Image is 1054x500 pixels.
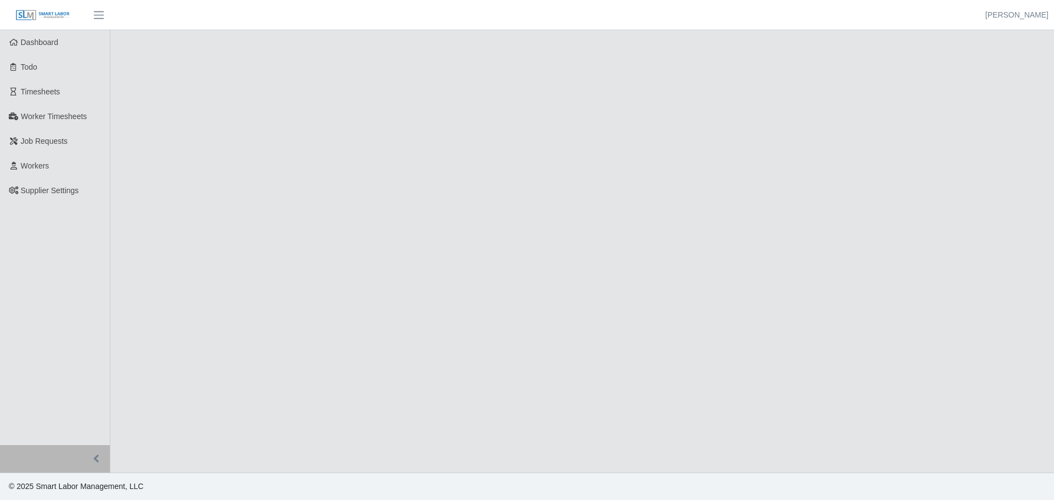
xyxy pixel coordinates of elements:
[21,38,59,47] span: Dashboard
[21,137,68,145] span: Job Requests
[985,9,1049,21] a: [PERSON_NAME]
[9,482,143,491] span: © 2025 Smart Labor Management, LLC
[21,87,60,96] span: Timesheets
[21,112,87,121] span: Worker Timesheets
[21,63,37,71] span: Todo
[21,186,79,195] span: Supplier Settings
[21,161,49,170] span: Workers
[15,9,70,21] img: SLM Logo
